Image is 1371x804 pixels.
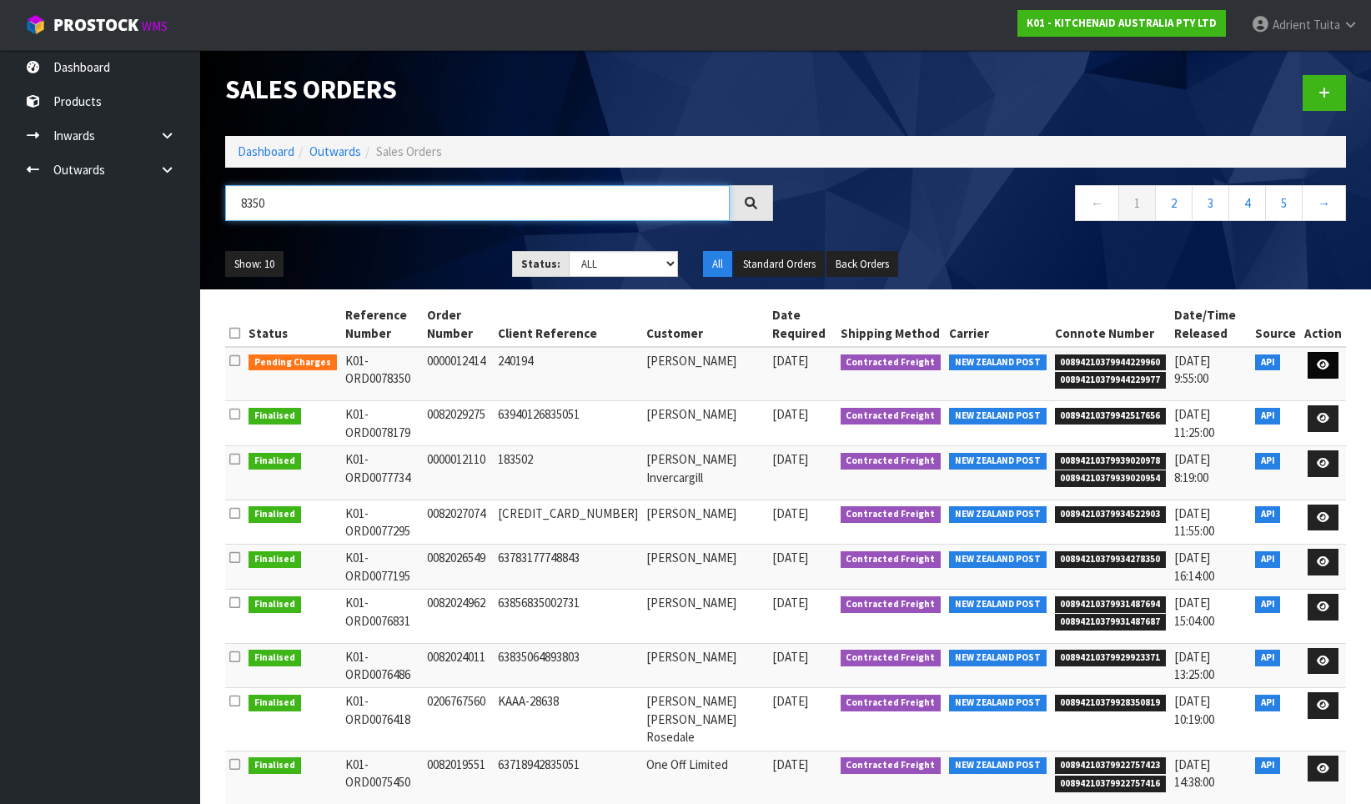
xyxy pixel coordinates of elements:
[249,453,301,470] span: Finalised
[249,757,301,774] span: Finalised
[1174,451,1210,485] span: [DATE] 8:19:00
[772,693,808,709] span: [DATE]
[341,643,423,688] td: K01-ORD0076486
[734,251,825,278] button: Standard Orders
[142,18,168,34] small: WMS
[841,596,942,613] span: Contracted Freight
[341,751,423,804] td: K01-ORD0075450
[423,446,495,500] td: 0000012110
[1027,16,1217,30] strong: K01 - KITCHENAID AUSTRALIA PTY LTD
[1075,185,1119,221] a: ←
[494,688,642,751] td: KAAA-28638
[1255,354,1281,371] span: API
[494,302,642,347] th: Client Reference
[494,643,642,688] td: 63835064893803
[1255,408,1281,425] span: API
[1174,595,1214,628] span: [DATE] 15:04:00
[949,453,1047,470] span: NEW ZEALAND POST
[225,251,284,278] button: Show: 10
[423,643,495,688] td: 0082024011
[1255,453,1281,470] span: API
[249,551,301,568] span: Finalised
[772,505,808,521] span: [DATE]
[841,757,942,774] span: Contracted Freight
[772,353,808,369] span: [DATE]
[1051,302,1171,347] th: Connote Number
[1174,406,1214,440] span: [DATE] 11:25:00
[1055,470,1167,487] span: 00894210379939020954
[642,751,768,804] td: One Off Limited
[249,354,337,371] span: Pending Charges
[423,500,495,545] td: 0082027074
[949,757,1047,774] span: NEW ZEALAND POST
[642,446,768,500] td: [PERSON_NAME] Invercargill
[772,595,808,611] span: [DATE]
[341,545,423,590] td: K01-ORD0077195
[1255,596,1281,613] span: API
[642,302,768,347] th: Customer
[423,688,495,751] td: 0206767560
[494,545,642,590] td: 63783177748843
[244,302,341,347] th: Status
[1255,695,1281,711] span: API
[1055,551,1167,568] span: 00894210379934278350
[772,451,808,467] span: [DATE]
[1055,596,1167,613] span: 00894210379931487694
[423,590,495,643] td: 0082024962
[341,446,423,500] td: K01-ORD0077734
[341,590,423,643] td: K01-ORD0076831
[826,251,898,278] button: Back Orders
[494,446,642,500] td: 183502
[1174,756,1214,790] span: [DATE] 14:38:00
[772,406,808,422] span: [DATE]
[841,453,942,470] span: Contracted Freight
[949,506,1047,523] span: NEW ZEALAND POST
[1255,551,1281,568] span: API
[1155,185,1193,221] a: 2
[1170,302,1251,347] th: Date/Time Released
[642,643,768,688] td: [PERSON_NAME]
[1118,185,1156,221] a: 1
[772,756,808,772] span: [DATE]
[1255,757,1281,774] span: API
[494,401,642,446] td: 63940126835051
[1055,614,1167,631] span: 00894210379931487687
[642,545,768,590] td: [PERSON_NAME]
[494,347,642,401] td: 240194
[249,695,301,711] span: Finalised
[1174,550,1214,583] span: [DATE] 16:14:00
[1055,776,1167,792] span: 00894210379922757416
[1174,649,1214,682] span: [DATE] 13:25:00
[703,251,732,278] button: All
[841,354,942,371] span: Contracted Freight
[841,650,942,666] span: Contracted Freight
[949,695,1047,711] span: NEW ZEALAND POST
[949,354,1047,371] span: NEW ZEALAND POST
[772,649,808,665] span: [DATE]
[494,751,642,804] td: 63718942835051
[341,500,423,545] td: K01-ORD0077295
[949,650,1047,666] span: NEW ZEALAND POST
[1055,757,1167,774] span: 00894210379922757423
[642,347,768,401] td: [PERSON_NAME]
[1265,185,1303,221] a: 5
[1055,354,1167,371] span: 00894210379944229960
[341,347,423,401] td: K01-ORD0078350
[949,596,1047,613] span: NEW ZEALAND POST
[841,408,942,425] span: Contracted Freight
[1055,695,1167,711] span: 00894210379928350819
[642,500,768,545] td: [PERSON_NAME]
[238,143,294,159] a: Dashboard
[249,506,301,523] span: Finalised
[1055,408,1167,425] span: 00894210379942517656
[25,14,46,35] img: cube-alt.png
[494,500,642,545] td: [CREDIT_CARD_NUMBER]
[53,14,138,36] span: ProStock
[249,596,301,613] span: Finalised
[1302,185,1346,221] a: →
[341,401,423,446] td: K01-ORD0078179
[494,590,642,643] td: 63856835002731
[642,401,768,446] td: [PERSON_NAME]
[423,347,495,401] td: 0000012414
[423,751,495,804] td: 0082019551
